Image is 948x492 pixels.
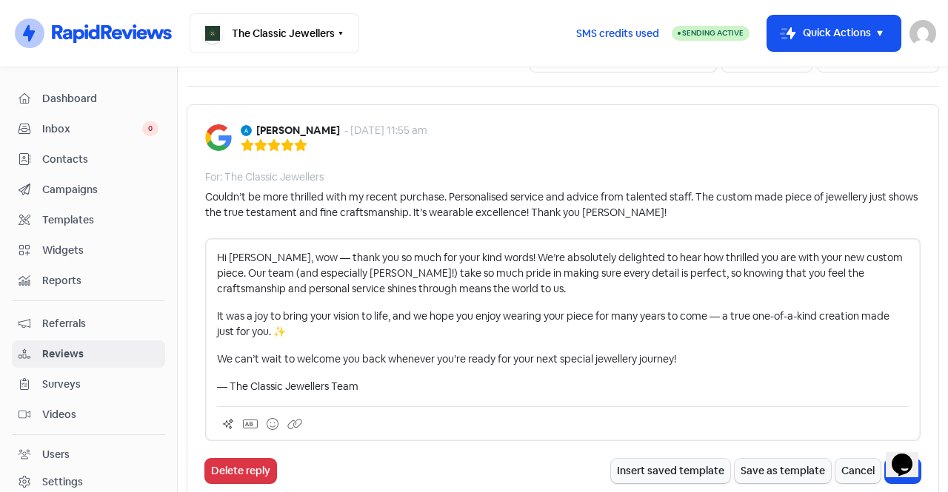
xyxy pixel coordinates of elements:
[12,206,165,234] a: Templates
[886,433,933,477] iframe: chat widget
[217,379,909,394] p: — The Classic Jewellers Team
[42,273,158,289] span: Reports
[12,371,165,398] a: Surveys
[42,407,158,422] span: Videos
[42,377,158,392] span: Surveys
[12,146,165,173] a: Contacts
[564,24,672,40] a: SMS credits used
[205,459,276,483] button: Delete reply
[205,189,921,220] div: Couldn’t be more thrilled with my recent purchase. Personalised service and advice from talented ...
[12,237,165,264] a: Widgets
[217,309,909,340] p: It was a joy to bring your vision to life, and we hope you enjoy wearing your piece for many year...
[256,123,340,138] b: [PERSON_NAME]
[42,121,142,137] span: Inbox
[767,16,901,51] button: Quick Actions
[12,267,165,294] a: Reports
[344,123,427,138] div: - [DATE] 11:55 am
[12,401,165,428] a: Videos
[42,91,158,107] span: Dashboard
[205,169,324,185] div: For: The Classic Jewellers
[611,459,730,483] button: Insert saved template
[12,176,165,203] a: Campaigns
[12,85,165,112] a: Dashboard
[909,20,936,47] img: User
[217,250,909,297] p: Hi [PERSON_NAME], wow — thank you so much for your kind words! We’re absolutely delighted to hear...
[42,447,70,462] div: Users
[142,121,158,136] span: 0
[42,243,158,258] span: Widgets
[672,24,750,42] a: Sending Active
[42,474,83,490] div: Settings
[42,316,158,331] span: Referrals
[12,115,165,143] a: Inbox 0
[42,346,158,362] span: Reviews
[885,459,921,483] button: Save
[682,28,744,38] span: Sending Active
[42,212,158,228] span: Templates
[190,13,359,53] button: The Classic Jewellers
[12,340,165,368] a: Reviews
[217,351,909,367] p: We can’t wait to welcome you back whenever you’re ready for your next special jewellery journey!
[12,441,165,468] a: Users
[12,310,165,337] a: Referrals
[576,26,659,41] span: SMS credits used
[835,459,881,483] button: Cancel
[735,459,831,483] button: Save as template
[42,182,158,198] span: Campaigns
[241,125,252,136] img: Avatar
[42,152,158,167] span: Contacts
[205,124,232,151] img: Image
